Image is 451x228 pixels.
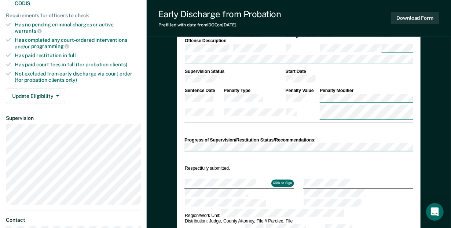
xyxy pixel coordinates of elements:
div: Has paid court fees in full (for probation [15,62,141,68]
th: Penalty Value [285,88,320,93]
button: Update Eligibility [6,89,65,103]
div: Has no pending criminal charges or active [15,22,141,34]
dt: Contact [6,217,141,223]
th: Penalty Modifier [319,88,413,93]
td: Respectfully submitted, [184,165,294,172]
span: warrants [15,28,42,34]
span: programming [31,43,69,49]
span: CODIS [15,0,30,6]
th: Sentence Date [184,88,223,93]
span: full [68,52,76,58]
div: Open Intercom Messenger [426,203,444,221]
button: Download Form [391,12,439,24]
th: Offense Description [184,38,232,44]
div: Requirements for officers to check [6,12,141,19]
div: Has completed any court-ordered interventions and/or [15,37,141,49]
div: Has paid restitution in [15,52,141,59]
dt: Supervision [6,115,141,121]
div: Progress of Supervision/Restitution Status/Recommendations: [184,137,413,143]
span: only) [66,77,77,83]
td: Region/Work Unit: Distribution: Judge, County Attorney, File // Parolee, File [184,209,413,224]
div: Not excluded from early discharge via court order (for probation clients [15,71,141,83]
span: clients) [110,62,127,67]
th: Penalty Type [223,88,285,93]
div: Prefilled with data from IDOC on [DATE] . [158,22,281,27]
th: Start Date [285,69,413,74]
button: Click to Sign [271,180,294,187]
th: Supervision Status [184,69,285,74]
div: Early Discharge from Probation [158,9,281,19]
